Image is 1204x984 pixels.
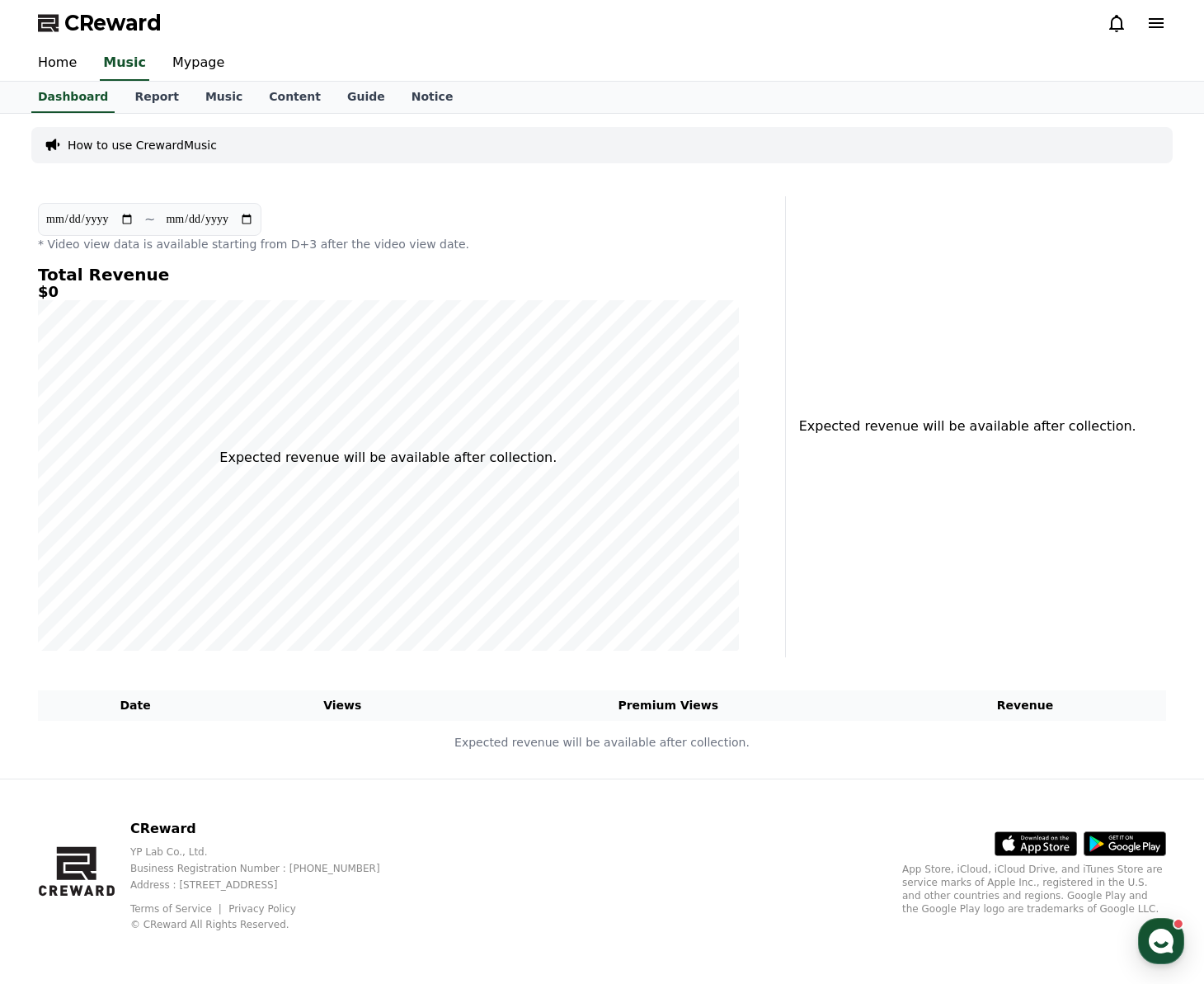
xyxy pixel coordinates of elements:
p: Business Registration Number : [PHONE_NUMBER] [130,862,407,875]
th: Premium Views [452,690,884,721]
p: © CReward All Rights Reserved. [130,918,407,931]
a: Privacy Policy [228,903,296,915]
h4: Total Revenue [38,266,739,284]
p: ~ [144,210,155,229]
a: Terms of Service [130,903,224,915]
a: Mypage [159,46,238,81]
a: Content [256,82,334,113]
a: Guide [334,82,398,113]
p: Address : [STREET_ADDRESS] [130,878,407,892]
p: * Video view data is available starting from D+3 after the video view date. [38,236,739,252]
th: Date [38,690,233,721]
p: CReward [130,819,407,839]
h5: $0 [38,284,739,300]
th: Revenue [884,690,1166,721]
a: Home [25,46,90,81]
p: App Store, iCloud, iCloud Drive, and iTunes Store are service marks of Apple Inc., registered in ... [902,863,1166,916]
a: Music [100,46,149,81]
span: CReward [64,10,162,36]
a: Report [121,82,192,113]
a: Dashboard [31,82,115,113]
p: Expected revenue will be available after collection. [39,734,1165,751]
p: Expected revenue will be available after collection. [219,448,557,468]
th: Views [233,690,452,721]
p: YP Lab Co., Ltd. [130,845,407,859]
a: How to use CrewardMusic [68,137,217,153]
a: Music [192,82,256,113]
p: Expected revenue will be available after collection. [799,417,1126,436]
a: CReward [38,10,162,36]
a: Notice [398,82,467,113]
